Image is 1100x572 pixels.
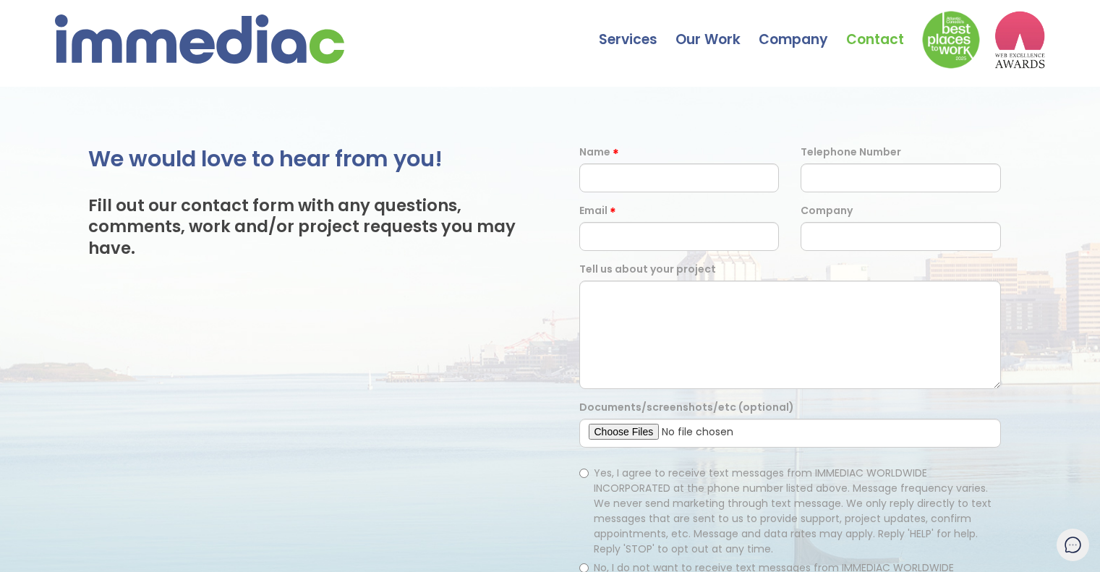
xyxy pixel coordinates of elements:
img: immediac [55,14,344,64]
label: Email [579,203,607,218]
img: logo2_wea_nobg.webp [994,11,1045,69]
label: Documents/screenshots/etc (optional) [579,400,794,415]
a: Contact [846,4,922,54]
a: Company [759,4,846,54]
label: Name [579,145,610,160]
h2: We would love to hear from you! [88,145,521,174]
a: Our Work [675,4,759,54]
label: Company [801,203,853,218]
span: Yes, I agree to receive text messages from IMMEDIAC WORLDWIDE INCORPORATED at the phone number li... [594,466,992,556]
h3: Fill out our contact form with any questions, comments, work and/or project requests you may have. [88,195,521,260]
label: Telephone Number [801,145,901,160]
a: Services [599,4,675,54]
input: Yes, I agree to receive text messages from IMMEDIAC WORLDWIDE INCORPORATED at the phone number li... [579,469,589,478]
label: Tell us about your project [579,262,716,277]
img: Down [922,11,980,69]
